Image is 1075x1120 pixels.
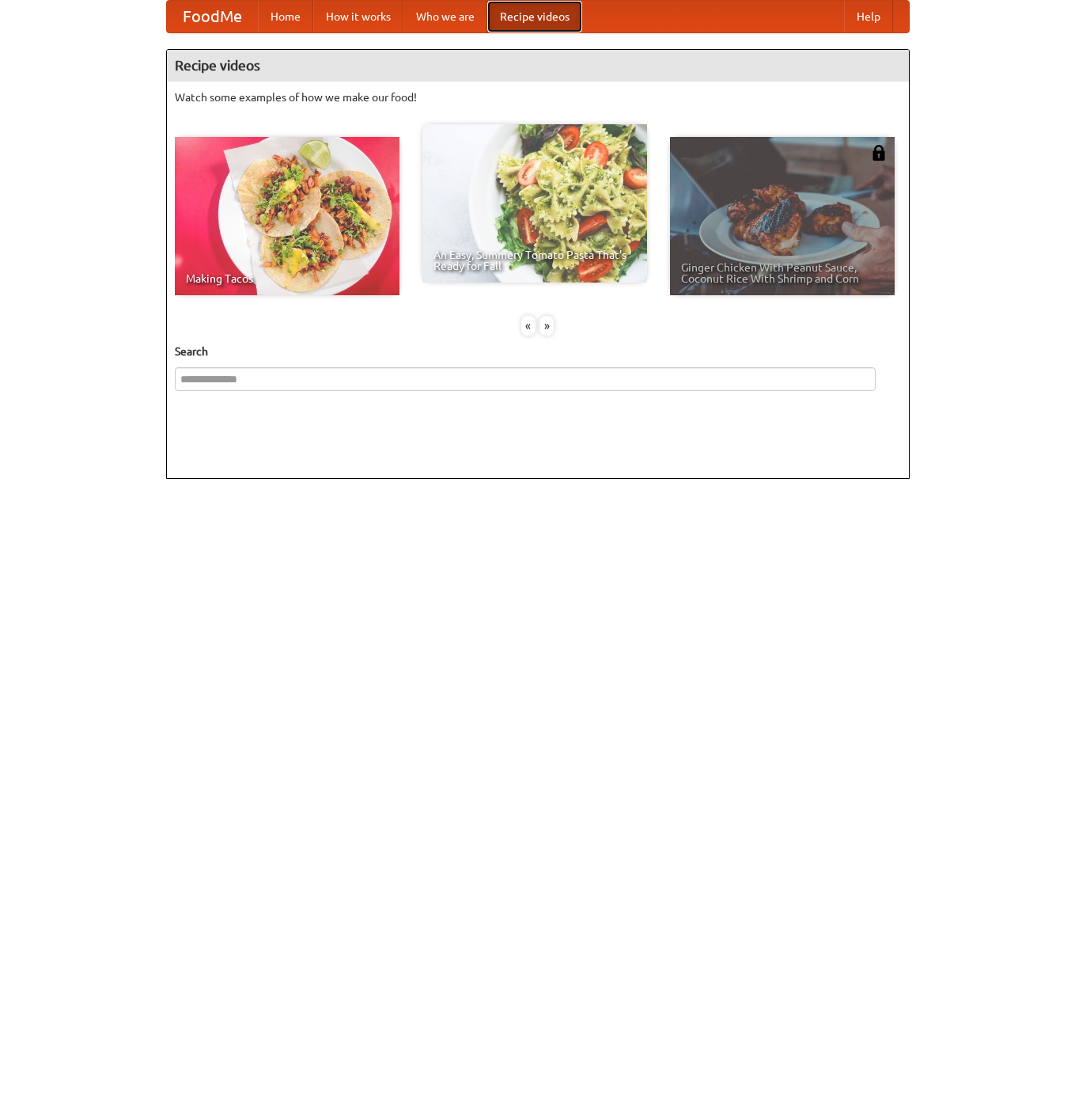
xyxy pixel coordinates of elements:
span: An Easy, Summery Tomato Pasta That's Ready for Fall [433,249,636,271]
span: Making Tacos [186,273,388,284]
a: Recipe videos [487,1,582,32]
a: How it works [313,1,403,32]
h4: Recipe videos [167,50,909,82]
a: Help [844,1,893,32]
a: Home [258,1,313,32]
img: 483408.png [871,145,887,161]
p: Watch some examples of how we make our food! [175,89,901,105]
a: An Easy, Summery Tomato Pasta That's Ready for Fall [422,124,647,283]
a: Making Tacos [175,137,399,295]
div: « [521,316,536,336]
a: FoodMe [167,1,258,32]
a: Who we are [403,1,487,32]
div: » [539,316,554,336]
h5: Search [175,344,901,359]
